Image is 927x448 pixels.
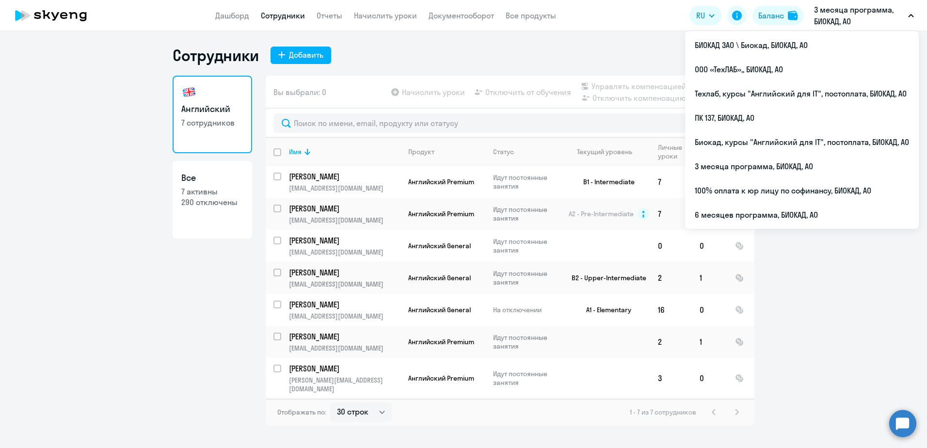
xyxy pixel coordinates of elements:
a: [PERSON_NAME] [289,331,400,342]
td: 2 [650,262,692,294]
button: Добавить [271,47,331,64]
td: 7 [650,198,692,230]
span: Английский Premium [408,374,474,383]
td: 7 [650,166,692,198]
td: 0 [692,230,727,262]
td: 1 [692,326,727,358]
p: [PERSON_NAME] [289,203,399,214]
div: Баланс [758,10,784,21]
a: [PERSON_NAME] [289,203,400,214]
span: RU [696,10,705,21]
div: Продукт [408,147,485,156]
p: [EMAIL_ADDRESS][DOMAIN_NAME] [289,216,400,224]
div: Имя [289,147,302,156]
p: [PERSON_NAME] [289,171,399,182]
p: 290 отключены [181,197,243,208]
div: Личные уроки [658,143,691,160]
a: [PERSON_NAME] [289,235,400,246]
button: Балансbalance [752,6,803,25]
td: 3 [650,358,692,399]
p: [PERSON_NAME][EMAIL_ADDRESS][DOMAIN_NAME] [289,376,400,393]
p: Идут постоянные занятия [493,333,559,351]
p: Идут постоянные занятия [493,269,559,287]
button: RU [689,6,721,25]
p: 3 месяца программа, БИОКАД, АО [814,4,904,27]
p: Идут постоянные занятия [493,237,559,255]
p: Идут постоянные занятия [493,205,559,223]
a: Отчеты [317,11,342,20]
div: Статус [493,147,514,156]
td: 0 [692,294,727,326]
td: B2 - Upper-Intermediate [560,262,650,294]
img: english [181,84,197,100]
span: A2 - Pre-Intermediate [569,209,634,218]
td: 0 [650,230,692,262]
p: [EMAIL_ADDRESS][DOMAIN_NAME] [289,344,400,352]
h3: Все [181,172,243,184]
input: Поиск по имени, email, продукту или статусу [273,113,747,133]
p: На отключении [493,305,559,314]
a: Все7 активны290 отключены [173,161,252,239]
span: 1 - 7 из 7 сотрудников [630,408,696,416]
p: Идут постоянные занятия [493,173,559,191]
span: Английский General [408,241,471,250]
td: A1 - Elementary [560,294,650,326]
a: [PERSON_NAME] [289,363,400,374]
h3: Английский [181,103,243,115]
a: Дашборд [215,11,249,20]
button: 3 месяца программа, БИОКАД, АО [809,4,919,27]
div: Продукт [408,147,434,156]
p: 7 активны [181,186,243,197]
p: [PERSON_NAME] [289,267,399,278]
a: Все продукты [506,11,556,20]
span: Английский Premium [408,337,474,346]
td: B1 - Intermediate [560,166,650,198]
a: Английский7 сотрудников [173,76,252,153]
td: 16 [650,294,692,326]
span: Английский Premium [408,177,474,186]
div: Добавить [289,49,323,61]
a: [PERSON_NAME] [289,299,400,310]
td: 1 [692,262,727,294]
p: [PERSON_NAME] [289,299,399,310]
a: Документооборот [429,11,494,20]
td: 2 [650,326,692,358]
span: Английский General [408,273,471,282]
p: [PERSON_NAME] [289,363,399,374]
h1: Сотрудники [173,46,259,65]
img: balance [788,11,798,20]
p: 7 сотрудников [181,117,243,128]
a: [PERSON_NAME] [289,171,400,182]
span: Вы выбрали: 0 [273,86,326,98]
a: Начислить уроки [354,11,417,20]
p: Идут постоянные занятия [493,369,559,387]
div: Статус [493,147,559,156]
div: Текущий уровень [577,147,632,156]
ul: RU [685,31,919,229]
span: Отображать по: [277,408,326,416]
p: [PERSON_NAME] [289,331,399,342]
div: Имя [289,147,400,156]
span: Английский Premium [408,209,474,218]
p: [EMAIL_ADDRESS][DOMAIN_NAME] [289,312,400,320]
span: Английский General [408,305,471,314]
p: [EMAIL_ADDRESS][DOMAIN_NAME] [289,280,400,288]
td: 0 [692,358,727,399]
a: Сотрудники [261,11,305,20]
p: [EMAIL_ADDRESS][DOMAIN_NAME] [289,248,400,256]
div: Личные уроки [658,143,685,160]
p: [EMAIL_ADDRESS][DOMAIN_NAME] [289,184,400,192]
p: [PERSON_NAME] [289,235,399,246]
div: Текущий уровень [568,147,650,156]
a: [PERSON_NAME] [289,267,400,278]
